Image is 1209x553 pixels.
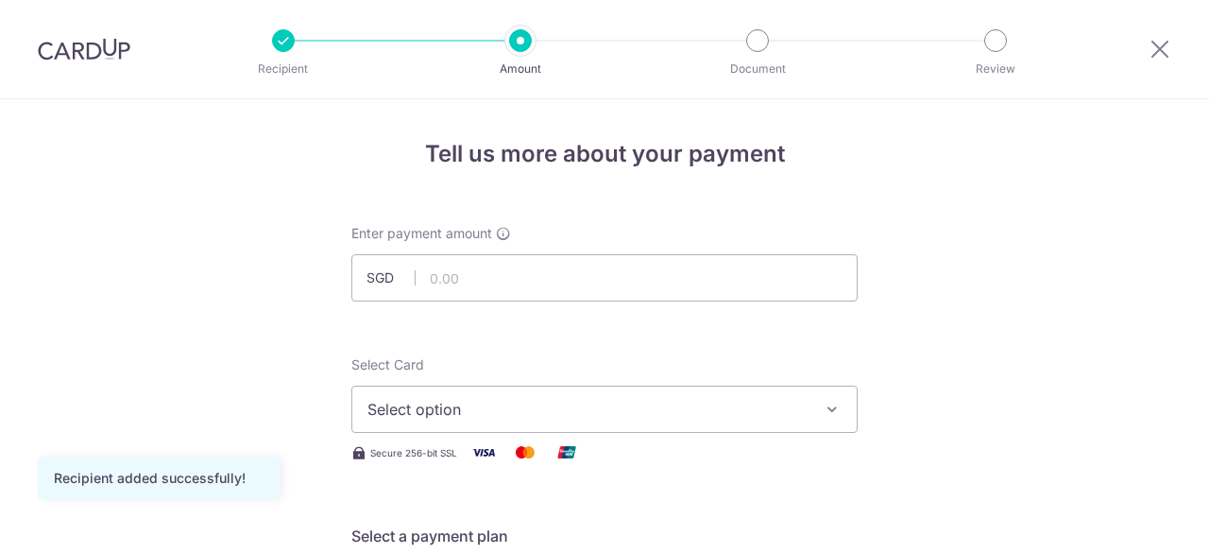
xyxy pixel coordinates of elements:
input: 0.00 [351,254,858,302]
h4: Tell us more about your payment [351,137,858,171]
span: Enter payment amount [351,224,492,243]
p: Document [688,60,827,78]
span: Secure 256-bit SSL [370,445,457,460]
p: Review [926,60,1065,78]
img: CardUp [38,38,130,60]
button: Select option [351,386,858,433]
h5: Select a payment plan [351,525,858,547]
div: Recipient added successfully! [54,469,264,488]
span: translation missing: en.payables.payment_networks.credit_card.summary.labels.select_card [351,356,424,372]
p: Amount [451,60,590,78]
img: Union Pay [548,441,586,464]
img: Visa [465,441,502,464]
img: Mastercard [506,441,544,464]
span: Select option [367,398,808,421]
p: Recipient [213,60,353,78]
span: SGD [366,268,416,287]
